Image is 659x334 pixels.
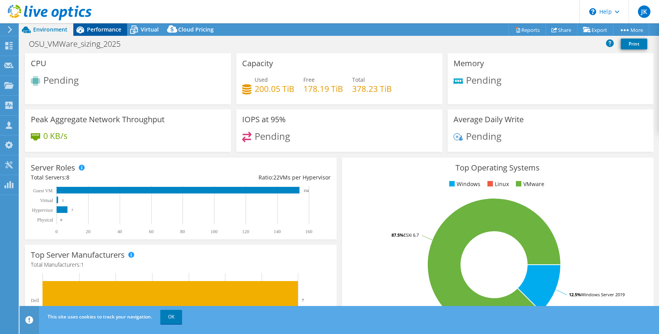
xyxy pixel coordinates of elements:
text: Guest VM [33,188,53,193]
h3: Capacity [242,59,273,68]
tspan: Windows Server 2019 [581,292,625,297]
span: Pending [466,130,501,142]
text: 20 [86,229,90,234]
h4: 178.19 TiB [303,84,343,93]
li: Linux [485,180,509,188]
div: Ratio: VMs per Hypervisor [181,173,330,182]
text: 140 [274,229,281,234]
tspan: 12.5% [569,292,581,297]
span: Environment [33,26,67,33]
a: Reports [508,24,546,36]
h1: OSU_VMWare_sizing_2025 [25,40,133,48]
h3: Server Roles [31,163,75,172]
div: Total Servers: [31,173,181,182]
text: 40 [117,229,122,234]
span: Pending [466,74,501,86]
text: 1 [62,199,64,202]
li: Windows [447,180,480,188]
span: JK [638,5,650,18]
h3: Peak Aggregate Network Throughput [31,115,165,124]
h3: Average Daily Write [454,115,524,124]
text: Hypervisor [32,207,53,213]
a: Export [577,24,613,36]
span: Pending [255,130,290,142]
tspan: 87.5% [392,232,404,238]
text: 7 [71,208,73,212]
h4: 200.05 TiB [255,84,294,93]
a: More [613,24,649,36]
h4: Total Manufacturers: [31,260,331,269]
a: Print [621,39,647,49]
text: 120 [242,229,249,234]
h3: IOPS at 95% [242,115,286,124]
text: 160 [305,229,312,234]
h3: CPU [31,59,46,68]
text: 100 [211,229,218,234]
span: Pending [43,74,79,86]
text: 7 [302,298,304,302]
span: 8 [66,174,69,181]
li: VMware [514,180,544,188]
h3: Top Operating Systems [348,163,648,172]
text: 80 [180,229,185,234]
tspan: ESXi 6.7 [404,232,419,238]
h3: Top Server Manufacturers [31,251,125,259]
h4: 0 KB/s [43,132,67,140]
text: Physical [37,217,53,223]
span: 22 [273,174,280,181]
span: Virtual [141,26,159,33]
span: Cloud Pricing [178,26,214,33]
span: Performance [87,26,121,33]
span: This site uses cookies to track your navigation. [48,313,152,320]
h3: Memory [454,59,484,68]
svg: \n [589,8,596,15]
text: Dell [31,298,39,303]
text: Virtual [40,198,53,203]
text: 0 [55,229,58,234]
text: 0 [60,218,62,222]
span: Used [255,76,268,83]
a: OK [160,310,182,324]
span: Free [303,76,315,83]
h4: 378.23 TiB [352,84,392,93]
span: Total [352,76,365,83]
text: 154 [303,189,309,193]
text: 60 [149,229,154,234]
span: 1 [81,261,84,268]
a: Share [546,24,578,36]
